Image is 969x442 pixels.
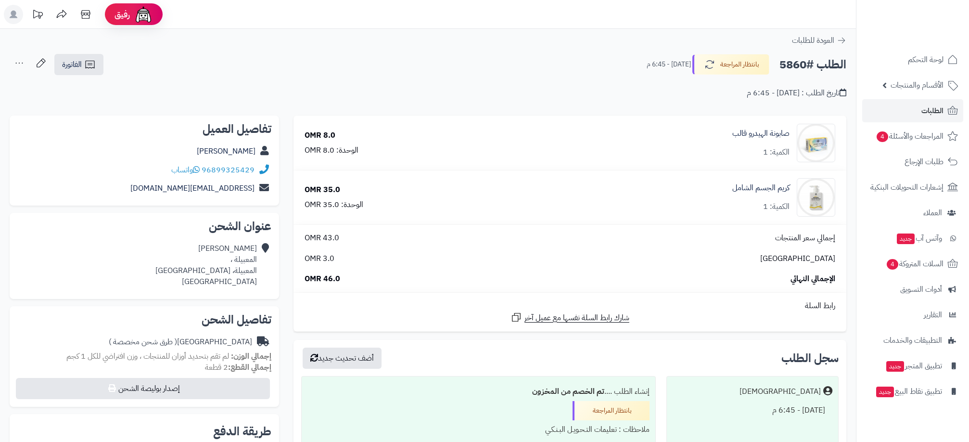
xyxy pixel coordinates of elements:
[862,380,963,403] a: تطبيق نقاط البيعجديد
[862,227,963,250] a: وآتس آبجديد
[908,53,943,66] span: لوحة التحكم
[307,382,650,401] div: إنشاء الطلب ....
[781,352,839,364] h3: سجل الطلب
[897,234,915,244] span: جديد
[109,336,177,348] span: ( طرق شحن مخصصة )
[905,155,943,169] span: طلبات الإرجاع
[732,182,790,194] a: كريم الجسم الشامل
[573,401,650,420] div: بانتظار المراجعة
[921,104,943,117] span: الطلبات
[305,273,340,285] span: 46.0 OMR
[887,259,898,270] span: 4
[732,128,790,139] a: صابونة الهيدرو قالب
[205,362,271,373] small: 2 قطعة
[305,233,339,244] span: 43.0 OMR
[775,233,835,244] span: إجمالي سعر المنتجات
[739,386,821,397] div: [DEMOGRAPHIC_DATA]
[197,145,255,157] a: [PERSON_NAME]
[883,334,942,347] span: التطبيقات والخدمات
[923,206,942,220] span: العملاء
[17,221,271,232] h2: عنوان الشحن
[885,359,942,373] span: تطبيق المتجر
[303,348,382,369] button: أضف تحديث جديد
[17,314,271,325] h2: تفاصيل الشحن
[54,54,103,75] a: الفاتورة
[877,131,888,142] span: 4
[862,303,963,326] a: التقارير
[305,130,335,141] div: 8.0 OMR
[876,387,894,397] span: جديد
[673,401,832,420] div: [DATE] - 6:45 م
[862,99,963,122] a: الطلبات
[524,312,629,324] span: شارك رابط السلة نفسها مع عميل آخر
[62,59,82,70] span: الفاتورة
[763,147,790,158] div: الكمية: 1
[228,362,271,373] strong: إجمالي القطع:
[16,378,270,399] button: إصدار بوليصة الشحن
[647,60,691,69] small: [DATE] - 6:45 م
[797,178,835,217] img: 1739573569-cm51af9dd0msi01klccb0chz9_BODY_CREAM-09-90x90.jpg
[510,312,629,324] a: شارك رابط السلة نفسها مع عميل آخر
[763,201,790,212] div: الكمية: 1
[862,252,963,275] a: السلات المتروكة4
[109,337,252,348] div: [GEOGRAPHIC_DATA]
[870,181,943,194] span: إشعارات التحويلات البنكية
[213,426,271,437] h2: طريقة الدفع
[924,308,942,322] span: التقارير
[305,145,358,156] div: الوحدة: 8.0 OMR
[904,27,960,47] img: logo-2.png
[231,351,271,362] strong: إجمالي الوزن:
[790,273,835,285] span: الإجمالي النهائي
[862,176,963,199] a: إشعارات التحويلات البنكية
[797,124,835,162] img: 1739573119-cm52f9dep0njo01kla0z30oeq_hydro_soap-01-90x90.jpg
[792,35,846,46] a: العودة للطلبات
[115,9,130,20] span: رفيق
[66,351,229,362] span: لم تقم بتحديد أوزان للمنتجات ، وزن افتراضي للكل 1 كجم
[900,283,942,296] span: أدوات التسويق
[891,78,943,92] span: الأقسام والمنتجات
[692,54,769,75] button: بانتظار المراجعة
[792,35,834,46] span: العودة للطلبات
[202,164,255,176] a: 96899325429
[875,385,942,398] span: تطبيق نقاط البيع
[862,329,963,352] a: التطبيقات والخدمات
[862,48,963,71] a: لوحة التحكم
[305,184,340,195] div: 35.0 OMR
[297,300,842,312] div: رابط السلة
[876,130,943,143] span: المراجعات والأسئلة
[155,243,257,287] div: [PERSON_NAME] المعبيلة ، المعبيلة، [GEOGRAPHIC_DATA] [GEOGRAPHIC_DATA]
[886,361,904,372] span: جديد
[25,5,50,26] a: تحديثات المنصة
[17,123,271,135] h2: تفاصيل العميل
[862,201,963,224] a: العملاء
[134,5,153,24] img: ai-face.png
[862,125,963,148] a: المراجعات والأسئلة4
[305,253,334,264] span: 3.0 OMR
[747,88,846,99] div: تاريخ الطلب : [DATE] - 6:45 م
[171,164,200,176] a: واتساب
[532,386,604,397] b: تم الخصم من المخزون
[305,199,363,210] div: الوحدة: 35.0 OMR
[886,257,943,271] span: السلات المتروكة
[130,182,255,194] a: [EMAIL_ADDRESS][DOMAIN_NAME]
[896,232,942,245] span: وآتس آب
[779,55,846,75] h2: الطلب #5860
[862,150,963,173] a: طلبات الإرجاع
[862,278,963,301] a: أدوات التسويق
[862,354,963,377] a: تطبيق المتجرجديد
[760,253,835,264] span: [GEOGRAPHIC_DATA]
